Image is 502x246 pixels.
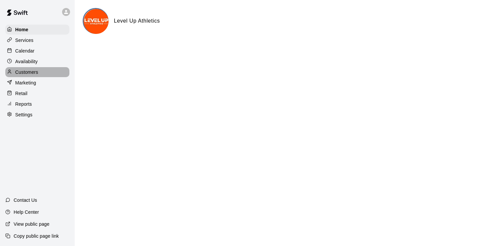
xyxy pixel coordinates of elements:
a: Services [5,35,69,45]
h6: Level Up Athletics [114,17,160,25]
a: Home [5,25,69,35]
p: Availability [15,58,38,65]
a: Retail [5,88,69,98]
p: Calendar [15,48,35,54]
p: Services [15,37,34,44]
p: Contact Us [14,197,37,203]
p: Reports [15,101,32,107]
p: Customers [15,69,38,75]
p: Copy public page link [14,233,59,239]
p: Help Center [14,209,39,215]
a: Marketing [5,78,69,88]
a: Settings [5,110,69,120]
p: Retail [15,90,28,97]
img: Level Up Athletics logo [84,9,109,34]
a: Customers [5,67,69,77]
a: Availability [5,57,69,66]
a: Reports [5,99,69,109]
p: View public page [14,221,49,227]
p: Marketing [15,79,36,86]
p: Settings [15,111,33,118]
p: Home [15,26,29,33]
a: Calendar [5,46,69,56]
